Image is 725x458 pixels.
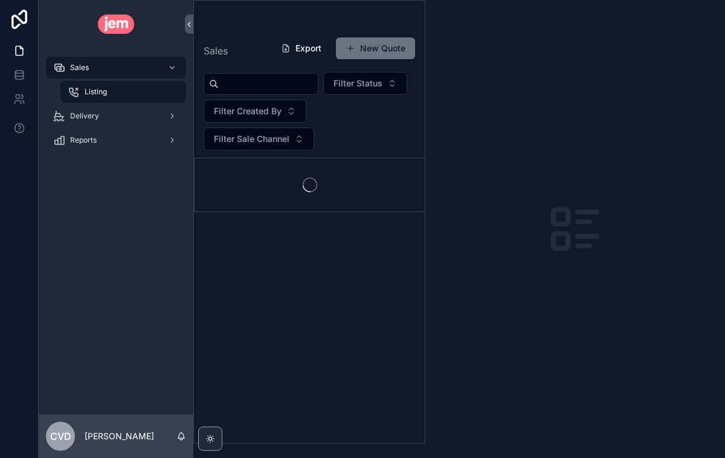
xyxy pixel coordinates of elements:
span: Sales [70,63,89,73]
button: Select Button [323,72,407,95]
div: scrollable content [39,48,193,167]
button: New Quote [336,37,415,59]
a: Listing [60,81,186,103]
span: Filter Status [333,77,382,89]
span: Sales [204,44,228,58]
span: Listing [85,87,107,97]
span: Delivery [70,111,99,121]
p: [PERSON_NAME] [85,430,154,442]
span: Reports [70,135,97,145]
span: Filter Created By [214,105,282,117]
button: Select Button [204,100,306,123]
button: Select Button [204,127,314,150]
a: Reports [46,129,186,151]
a: Delivery [46,105,186,127]
img: App logo [98,15,135,34]
span: Cvd [50,429,71,443]
span: Filter Sale Channel [214,133,289,145]
a: Sales [46,57,186,79]
button: Export [271,37,331,59]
